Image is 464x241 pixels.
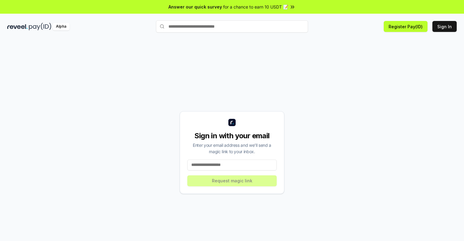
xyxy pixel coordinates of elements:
div: Enter your email address and we’ll send a magic link to your inbox. [187,142,277,155]
div: Sign in with your email [187,131,277,141]
button: Sign In [432,21,457,32]
span: Answer our quick survey [168,4,222,10]
div: Alpha [53,23,70,30]
img: logo_small [228,119,236,126]
img: reveel_dark [7,23,28,30]
button: Register Pay(ID) [384,21,428,32]
img: pay_id [29,23,51,30]
span: for a chance to earn 10 USDT 📝 [223,4,288,10]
